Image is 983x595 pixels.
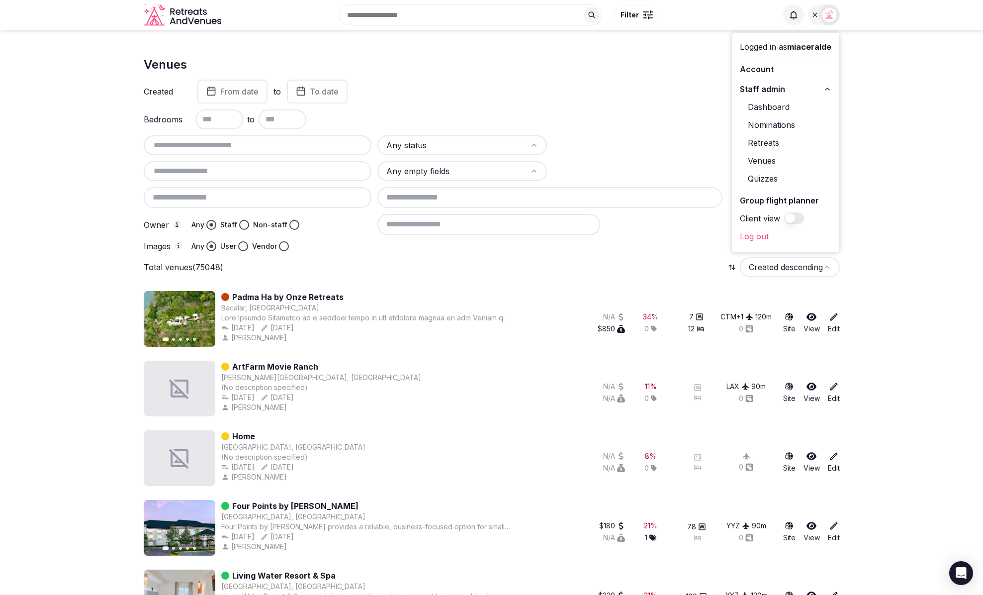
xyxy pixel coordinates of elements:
button: 8% [645,451,656,461]
button: [PERSON_NAME] [221,472,289,482]
button: [DATE] [221,462,255,472]
button: 0 [739,462,753,472]
img: Featured image for Four Points by Sheraton Barrie [144,500,215,556]
label: Vendor [252,241,277,251]
div: [PERSON_NAME] [221,542,289,552]
div: [PERSON_NAME] [221,402,289,412]
a: Nominations [740,117,831,133]
button: [DATE] [261,323,294,333]
div: (No description specified) [221,383,421,393]
button: [DATE] [261,393,294,402]
button: Bacalar, [GEOGRAPHIC_DATA] [221,303,319,313]
button: Owner [173,220,181,228]
label: Any [191,241,204,251]
span: Filter [621,10,639,20]
button: 120m [755,312,772,322]
button: 0 [739,394,753,403]
span: 7 [689,312,694,322]
button: N/A [603,463,625,473]
label: Client view [740,212,780,224]
a: Quizzes [740,171,831,187]
span: 12 [688,324,695,334]
label: Non-staff [253,220,287,230]
a: Home [232,430,255,442]
div: [DATE] [261,532,294,542]
div: [DATE] [261,462,294,472]
span: miaceralde [787,42,831,52]
div: 0 [739,533,753,543]
button: [GEOGRAPHIC_DATA], [GEOGRAPHIC_DATA] [221,582,365,592]
button: N/A [603,382,625,392]
span: 78 [687,522,696,532]
a: Site [783,451,796,473]
a: View [804,382,820,403]
a: Padma Ha by Onze Retreats [232,291,344,303]
div: N/A [603,312,625,322]
button: 0 [739,324,753,334]
button: 11% [645,382,657,392]
button: Go to slide 1 [162,337,169,341]
button: Go to slide 4 [186,547,189,550]
div: 34 % [643,312,658,322]
button: [GEOGRAPHIC_DATA], [GEOGRAPHIC_DATA] [221,512,365,522]
div: 8 % [645,451,656,461]
a: Edit [828,382,840,403]
button: [DATE] [221,532,255,542]
button: 7 [689,312,704,322]
button: Go to slide 4 [186,338,189,341]
button: Go to slide 5 [193,547,196,550]
button: Go to slide 3 [179,547,182,550]
button: Go to slide 1 [162,546,169,550]
span: To date [310,87,339,97]
div: [PERSON_NAME][GEOGRAPHIC_DATA], [GEOGRAPHIC_DATA] [221,373,421,383]
button: [DATE] [221,393,255,402]
a: Site [783,382,796,403]
button: Filter [614,5,659,24]
div: 21 % [644,521,657,531]
label: User [220,241,236,251]
button: Staff admin [740,81,831,97]
a: View [804,521,820,543]
label: Created [144,88,183,96]
a: Edit [828,521,840,543]
button: 90m [752,521,766,531]
button: N/A [603,533,625,543]
a: Retreats [740,135,831,151]
div: LAX [726,382,749,392]
img: Featured image for Padma Ha by Onze Retreats [144,291,215,347]
button: 12 [688,324,705,334]
div: Open Intercom Messenger [949,561,973,585]
button: [PERSON_NAME] [221,333,289,343]
a: Living Water Resort & Spa [232,570,336,582]
div: Four Points by [PERSON_NAME] provides a reliable, business-focused option for smaller corporate g... [221,522,512,532]
span: 0 [644,463,649,473]
button: [GEOGRAPHIC_DATA], [GEOGRAPHIC_DATA] [221,442,365,452]
span: to [247,113,255,125]
button: [DATE] [221,323,255,333]
button: 78 [687,522,706,532]
button: $180 [599,521,625,531]
button: Site [783,521,796,543]
button: N/A [603,451,625,461]
a: Group flight planner [740,193,831,208]
span: From date [220,87,259,97]
a: Site [783,312,796,334]
svg: Retreats and Venues company logo [144,4,223,26]
div: (No description specified) [221,452,365,462]
label: Owner [144,220,183,229]
div: 90 m [751,382,766,392]
button: Go to slide 2 [172,547,175,550]
div: 120 m [755,312,772,322]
